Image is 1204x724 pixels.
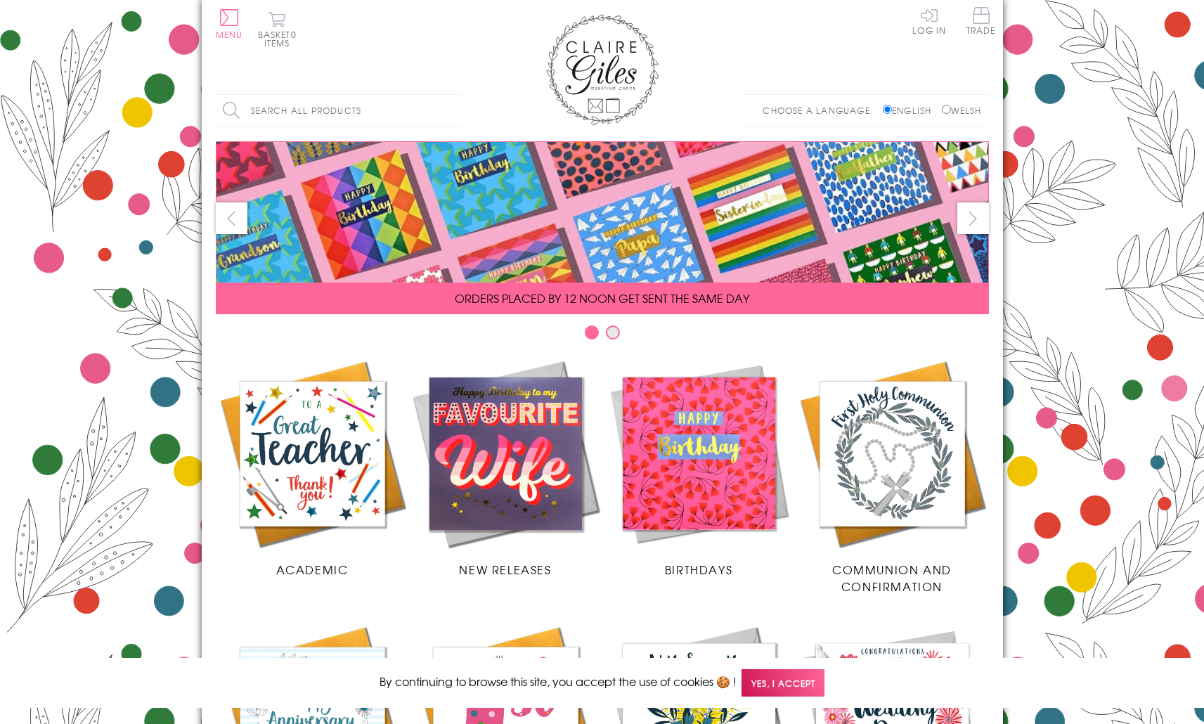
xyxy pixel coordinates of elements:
[966,7,996,34] span: Trade
[459,561,551,578] span: New Releases
[409,357,602,578] a: New Releases
[455,290,749,306] span: ORDERS PLACED BY 12 NOON GET SENT THE SAME DAY
[796,357,989,595] a: Communion and Confirmation
[606,325,620,340] button: Carousel Page 2
[276,561,349,578] span: Academic
[546,14,659,125] img: Claire Giles Greetings Cards
[585,325,599,340] button: Carousel Page 1 (Current Slide)
[665,561,732,578] span: Birthdays
[966,7,996,37] a: Trade
[942,104,982,117] label: Welsh
[742,669,824,697] span: Yes, I accept
[216,357,409,578] a: Academic
[216,202,247,234] button: prev
[264,28,297,49] span: 0 items
[216,95,462,127] input: Search all products
[957,202,989,234] button: next
[832,561,952,595] span: Communion and Confirmation
[258,11,297,47] button: Basket0 items
[602,357,796,578] a: Birthdays
[216,325,989,347] div: Carousel Pagination
[448,95,462,127] input: Search
[883,105,892,114] input: English
[763,104,880,117] p: Choose a language:
[883,104,938,117] label: English
[942,105,951,114] input: Welsh
[216,28,243,41] span: Menu
[912,7,946,34] a: Log In
[216,9,243,39] button: Menu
